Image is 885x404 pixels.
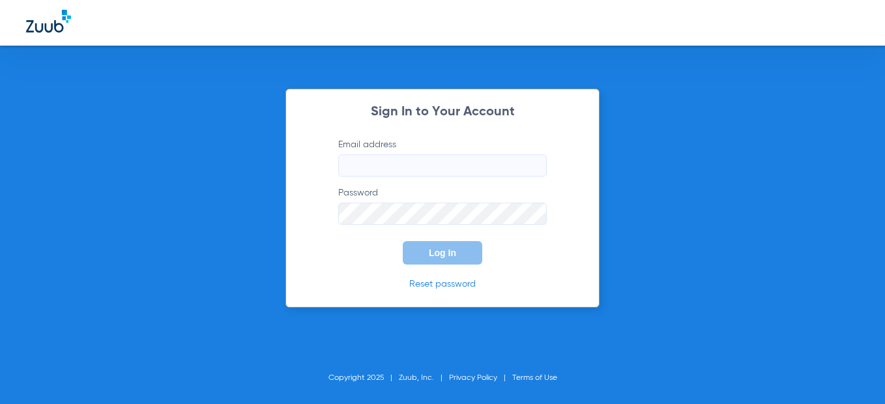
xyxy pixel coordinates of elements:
span: Log In [429,248,456,258]
a: Terms of Use [512,374,557,382]
img: Zuub Logo [26,10,71,33]
label: Email address [338,138,547,177]
a: Reset password [409,280,476,289]
li: Copyright 2025 [328,371,399,384]
button: Log In [403,241,482,265]
a: Privacy Policy [449,374,497,382]
li: Zuub, Inc. [399,371,449,384]
label: Password [338,186,547,225]
input: Email address [338,154,547,177]
h2: Sign In to Your Account [319,106,566,119]
iframe: Chat Widget [820,341,885,404]
input: Password [338,203,547,225]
